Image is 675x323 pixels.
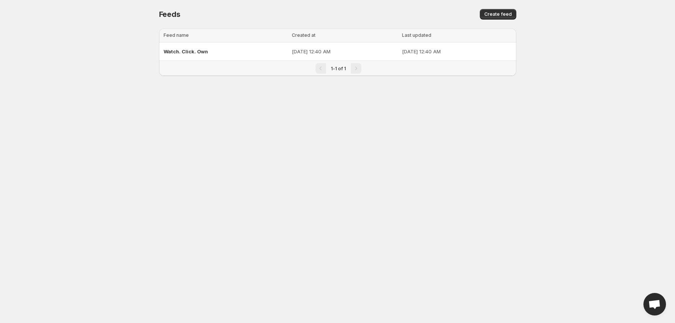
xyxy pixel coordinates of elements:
span: Feed name [164,32,189,38]
span: Watch. Click. Own [164,48,208,54]
span: Feeds [159,10,181,19]
div: Open chat [643,293,666,315]
span: 1-1 of 1 [331,66,346,71]
span: Created at [292,32,316,38]
p: [DATE] 12:40 AM [402,48,511,55]
span: Last updated [402,32,431,38]
nav: Pagination [159,60,516,76]
span: Create feed [484,11,512,17]
p: [DATE] 12:40 AM [292,48,398,55]
button: Create feed [480,9,516,20]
